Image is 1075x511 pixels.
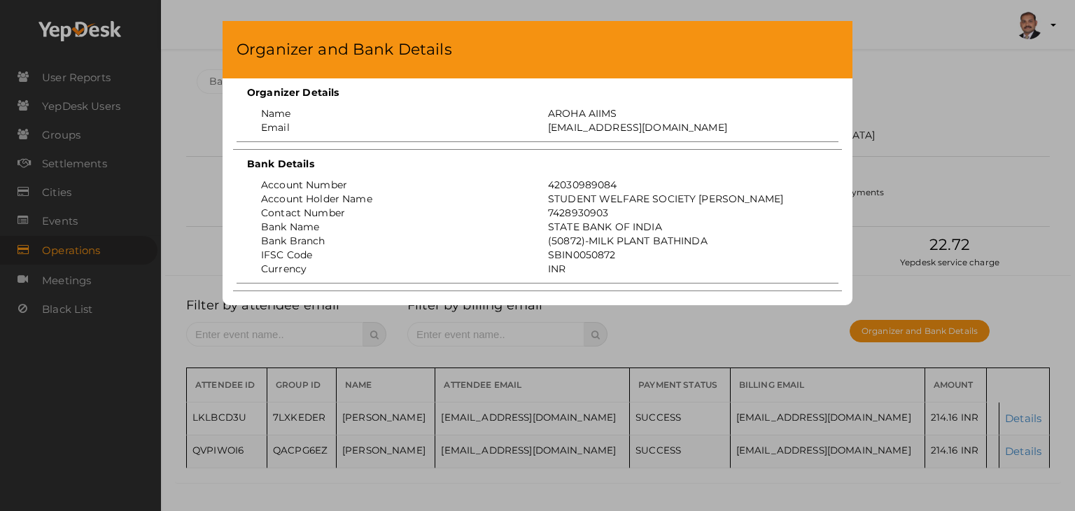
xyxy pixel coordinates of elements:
[237,38,838,61] h4: Organizer and Bank Details
[251,220,537,234] div: Bank Name
[251,248,537,262] div: IFSC Code
[537,220,824,234] div: STATE BANK OF INDIA
[537,262,824,276] div: INR
[537,120,824,134] div: [EMAIL_ADDRESS][DOMAIN_NAME]
[251,120,537,134] div: Email
[251,178,537,192] div: Account Number
[537,234,824,248] div: (50872)-MILK PLANT BATHINDA
[251,106,537,120] div: Name
[537,178,824,192] div: 42030989084
[537,106,824,120] div: AROHA AIIMS
[247,86,339,99] strong: Organizer Details
[537,206,824,220] div: 7428930903
[251,192,537,206] div: Account Holder Name
[537,192,824,206] div: STUDENT WELFARE SOCIETY [PERSON_NAME]
[537,248,824,262] div: SBIN0050872
[251,206,537,220] div: Contact Number
[251,234,537,248] div: Bank Branch
[251,262,537,276] div: Currency
[247,157,314,170] strong: Bank Details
